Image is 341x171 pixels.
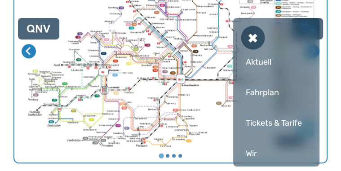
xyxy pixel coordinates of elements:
[242,48,310,75] a: Aktuell
[242,79,310,106] a: Fahrplan
[166,154,169,158] button: Gehe zu Seite 2
[27,22,50,36] a: QNV Logo
[178,154,182,158] button: Gehe zu Seite 4
[22,44,36,58] button: Letzte Seite
[159,153,164,158] button: Gehe zu Seite 1
[27,25,50,33] img: QNV Logo
[172,154,176,158] button: Gehe zu Seite 3
[14,153,327,159] ul: Wählen Sie eine Seite zum Anzeigen
[242,110,310,136] a: Tickets & Tarife
[242,140,310,167] a: Wir
[236,21,270,55] div: +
